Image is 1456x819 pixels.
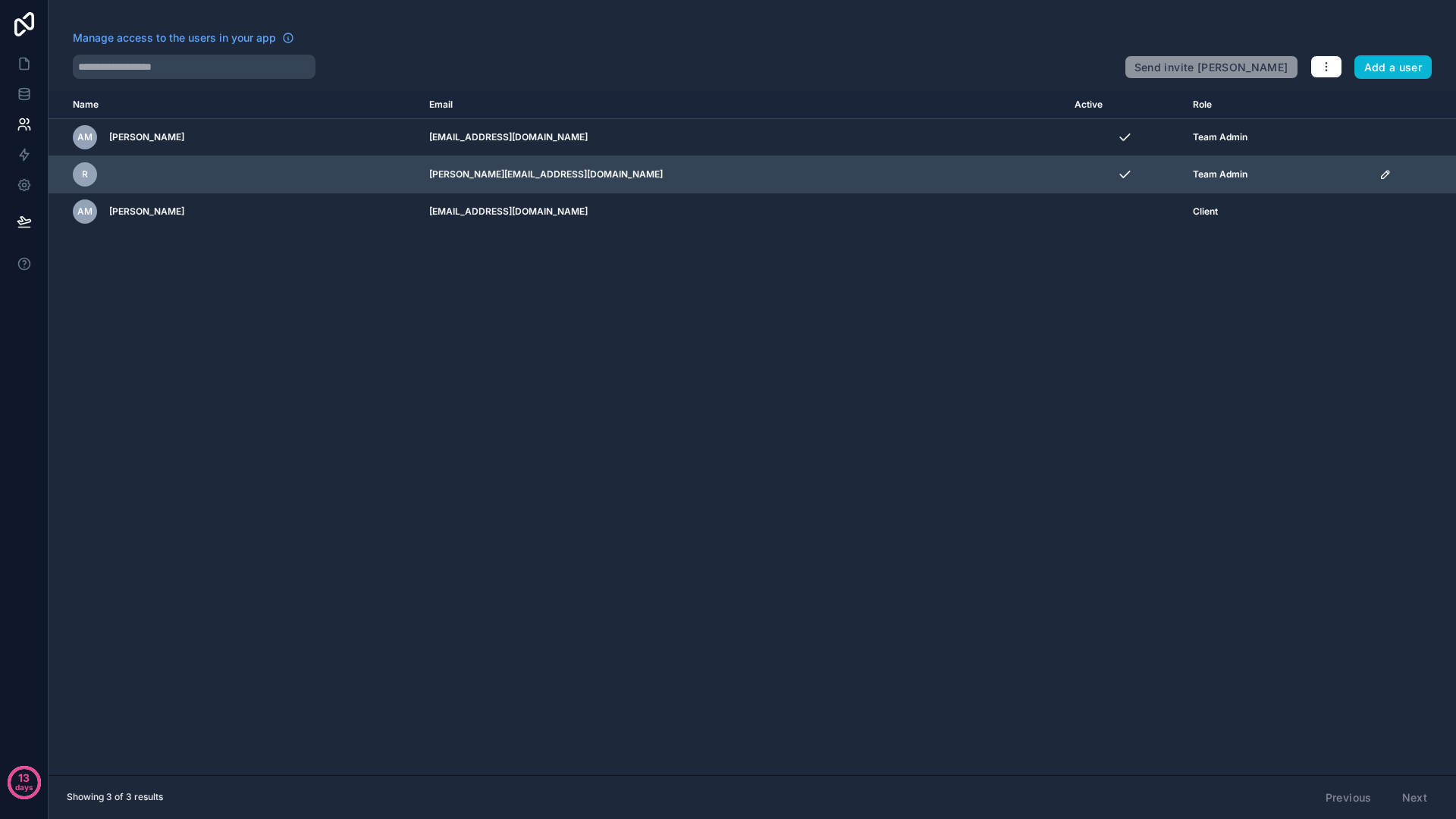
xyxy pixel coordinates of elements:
span: Showing 3 of 3 results [67,791,163,803]
span: Client [1193,206,1218,218]
span: am [77,206,93,218]
a: Manage access to the users in your app [73,30,294,45]
td: [EMAIL_ADDRESS][DOMAIN_NAME] [420,193,1065,231]
th: Email [420,91,1065,119]
p: 13 [18,770,30,786]
span: Team Admin [1193,168,1247,180]
button: Add a user [1354,55,1432,80]
span: Team Admin [1193,131,1247,143]
th: Name [49,91,420,119]
div: scrollable content [49,91,1456,775]
span: [PERSON_NAME] [109,206,184,218]
span: [PERSON_NAME] [109,131,184,143]
span: r [82,168,88,180]
p: days [15,777,33,798]
td: [EMAIL_ADDRESS][DOMAIN_NAME] [420,119,1065,156]
td: [PERSON_NAME][EMAIL_ADDRESS][DOMAIN_NAME] [420,156,1065,193]
span: AM [77,131,93,143]
th: Role [1184,91,1370,119]
th: Active [1065,91,1184,119]
span: Manage access to the users in your app [73,30,276,45]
